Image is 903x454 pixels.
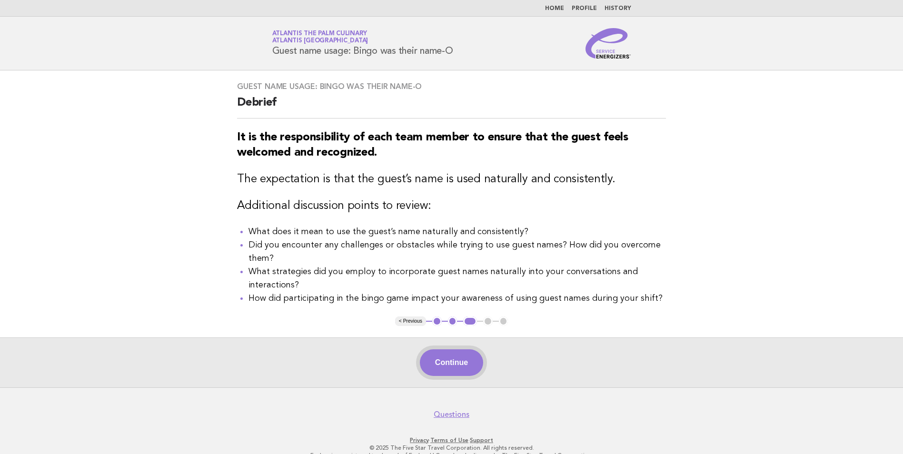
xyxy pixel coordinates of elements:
[272,38,368,44] span: Atlantis [GEOGRAPHIC_DATA]
[248,238,666,265] li: Did you encounter any challenges or obstacles while trying to use guest names? How did you overco...
[248,292,666,305] li: How did participating in the bingo game impact your awareness of using guest names during your sh...
[572,6,597,11] a: Profile
[237,132,628,158] strong: It is the responsibility of each team member to ensure that the guest feels welcomed and recognized.
[248,265,666,292] li: What strategies did you employ to incorporate guest names naturally into your conversations and i...
[420,349,483,376] button: Continue
[463,316,477,326] button: 3
[272,30,368,44] a: Atlantis The Palm CulinaryAtlantis [GEOGRAPHIC_DATA]
[605,6,631,11] a: History
[410,437,429,444] a: Privacy
[272,31,453,56] h1: Guest name usage: Bingo was their name-O
[585,28,631,59] img: Service Energizers
[160,444,743,452] p: © 2025 The Five Star Travel Corporation. All rights reserved.
[470,437,493,444] a: Support
[237,95,666,118] h2: Debrief
[395,316,426,326] button: < Previous
[448,316,457,326] button: 2
[160,436,743,444] p: · ·
[545,6,564,11] a: Home
[237,198,666,214] h3: Additional discussion points to review:
[248,225,666,238] li: What does it mean to use the guest’s name naturally and consistently?
[434,410,469,419] a: Questions
[430,437,468,444] a: Terms of Use
[432,316,442,326] button: 1
[237,82,666,91] h3: Guest name usage: Bingo was their name-O
[237,172,666,187] h3: The expectation is that the guest’s name is used naturally and consistently.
